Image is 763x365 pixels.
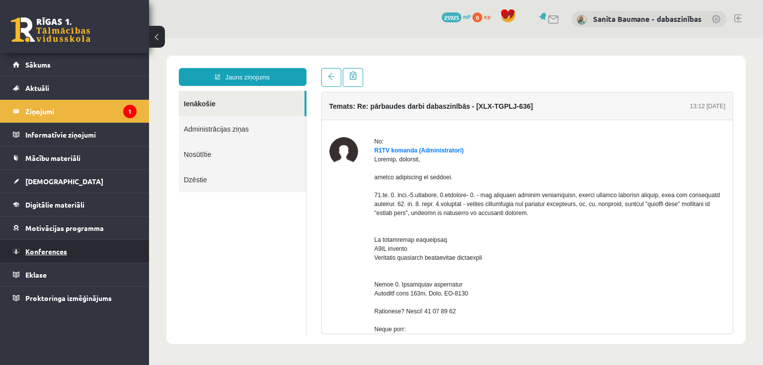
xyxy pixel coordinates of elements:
span: xp [484,12,490,20]
a: Jauns ziņojums [30,30,157,48]
a: Eklase [13,263,137,286]
a: 25925 mP [442,12,471,20]
a: Proktoringa izmēģinājums [13,287,137,309]
i: 1 [123,105,137,118]
a: Sanita Baumane - dabaszinības [593,14,701,24]
a: R1TV komanda (Administratori) [226,109,315,116]
span: Konferences [25,247,67,256]
a: Digitālie materiāli [13,193,137,216]
span: Motivācijas programma [25,223,104,232]
a: Informatīvie ziņojumi [13,123,137,146]
legend: Informatīvie ziņojumi [25,123,137,146]
a: Motivācijas programma [13,217,137,239]
a: Aktuāli [13,76,137,99]
legend: Ziņojumi [25,100,137,123]
a: Ienākošie [30,53,155,78]
span: 0 [472,12,482,22]
a: Rīgas 1. Tālmācības vidusskola [11,17,90,42]
span: 25925 [442,12,461,22]
span: Mācību materiāli [25,153,80,162]
a: 0 xp [472,12,495,20]
a: Administrācijas ziņas [30,78,157,103]
a: Dzēstie [30,129,157,154]
span: Proktoringa izmēģinājums [25,293,112,302]
a: Ziņojumi1 [13,100,137,123]
a: Konferences [13,240,137,263]
a: Mācību materiāli [13,146,137,169]
h4: Temats: Re: pārbaudes darbi dabaszinībās - [XLX-TGPLJ-636] [180,64,384,72]
div: No: [226,99,577,108]
span: Sākums [25,60,51,69]
a: [DEMOGRAPHIC_DATA] [13,170,137,193]
span: Aktuāli [25,83,49,92]
img: R1TV komanda [180,99,209,128]
a: Sākums [13,53,137,76]
a: Nosūtītie [30,103,157,129]
img: Sanita Baumane - dabaszinības [577,15,587,25]
span: mP [463,12,471,20]
span: Eklase [25,270,47,279]
span: [DEMOGRAPHIC_DATA] [25,177,103,186]
span: Digitālie materiāli [25,200,84,209]
div: 13:12 [DATE] [541,64,576,73]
